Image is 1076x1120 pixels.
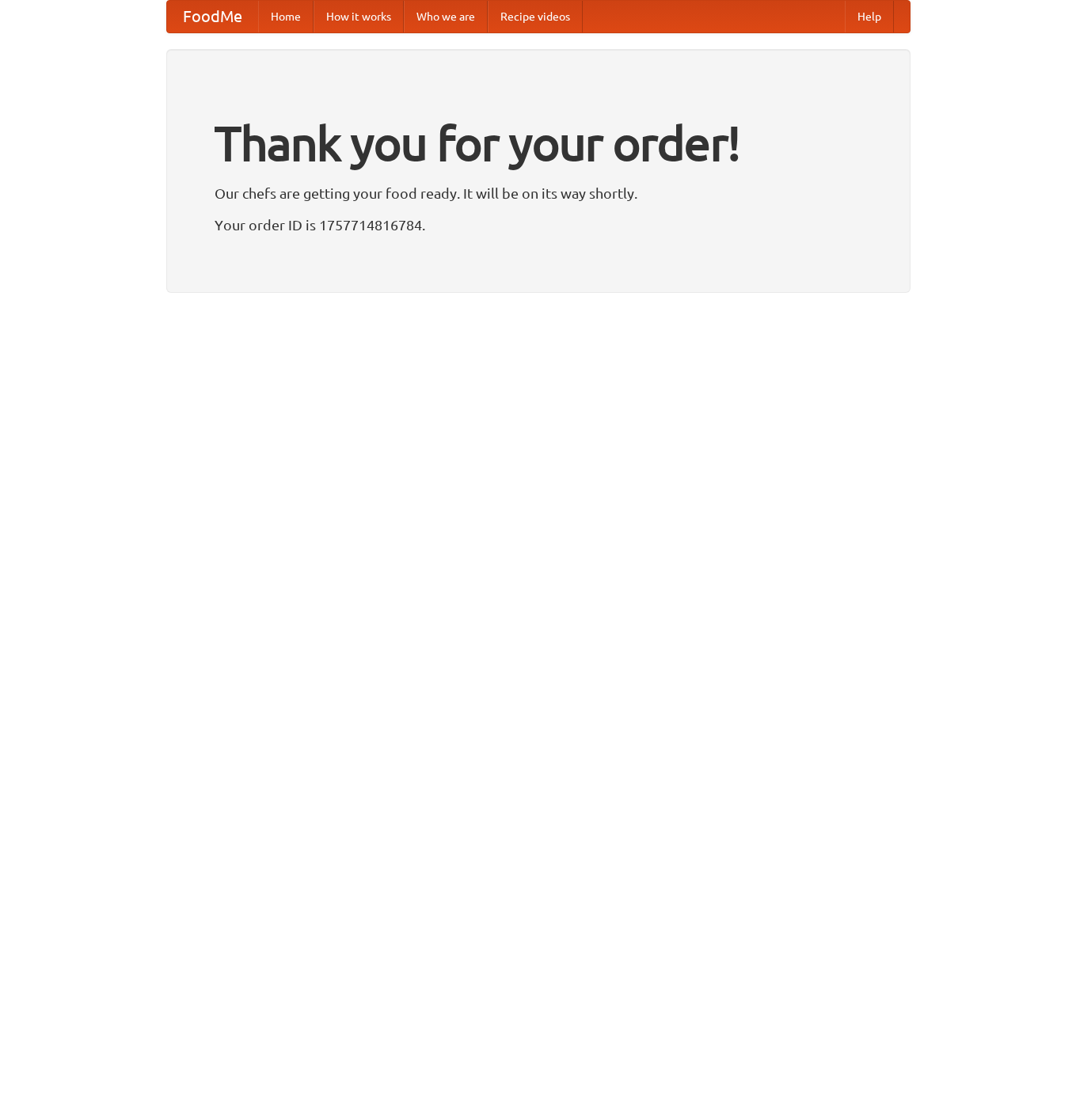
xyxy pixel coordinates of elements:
p: Our chefs are getting your food ready. It will be on its way shortly. [215,181,862,205]
a: How it works [314,1,404,32]
a: Who we are [404,1,488,32]
p: Your order ID is 1757714816784. [215,213,862,237]
a: FoodMe [167,1,258,32]
h1: Thank you for your order! [215,105,862,181]
a: Recipe videos [488,1,583,32]
a: Help [845,1,894,32]
a: Home [258,1,314,32]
